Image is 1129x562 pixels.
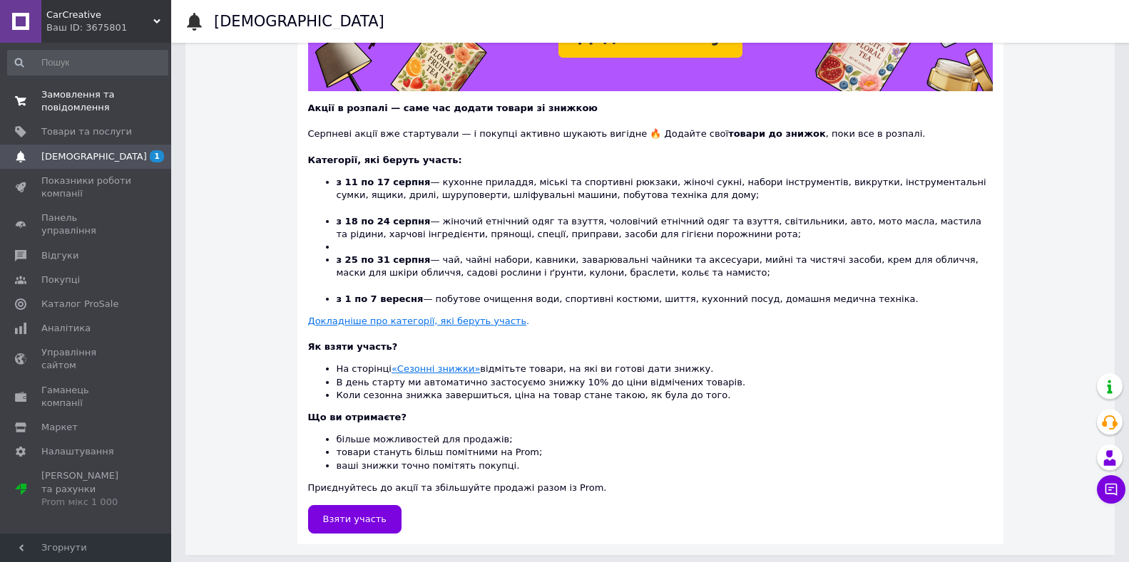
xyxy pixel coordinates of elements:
[337,293,424,304] b: з 1 по 7 вересня
[337,389,993,402] li: Коли сезонна знижка завершиться, ціна на товар стане такою, як була до того.
[337,176,993,215] li: — кухонне приладдя, міські та спортивні рюкзаки, жіночі сукні, набори інструментів, викрутки, інс...
[46,9,153,21] span: CarCreative
[337,433,993,446] li: більше можливостей для продажів;
[308,316,530,326] a: Докладніше про категорії, які беруть участь.
[41,175,132,200] span: Показники роботи компанії
[41,150,147,163] span: [DEMOGRAPHIC_DATA]
[337,254,431,265] b: з 25 по 31 серпня
[1097,475,1125,504] button: Чат з покупцем
[41,88,132,114] span: Замовлення та повідомлення
[392,363,480,374] a: «Сезонні знижки»
[337,459,993,472] li: ваші знижки точно помітять покупці.
[41,212,132,237] span: Панель управління
[41,322,91,335] span: Аналітика
[337,215,993,241] li: — жіночий етнічний одяг та взуття, чоловічий етнічний одяг та взуття, світильники, авто, мото мас...
[308,155,462,165] b: Категорії, які беруть участь:
[41,496,132,509] div: Prom мікс 1 000
[337,293,993,306] li: — побутове очищення води, спортивні костюми, шиття, кухонний посуд, домашня медична техніка.
[46,21,171,34] div: Ваш ID: 3675801
[214,13,384,30] h1: [DEMOGRAPHIC_DATA]
[728,128,826,139] b: товари до знижок
[41,125,132,138] span: Товари та послуги
[308,411,993,494] div: Приєднуйтесь до акції та збільшуйте продажі разом із Prom.
[308,316,527,326] u: Докладніше про категорії, які беруть участь
[337,177,431,187] b: з 11 по 17 серпня
[308,103,598,113] b: Акції в розпалі — саме час додати товари зі знижкою
[41,384,132,410] span: Гаманець компанії
[41,346,132,372] span: Управління сайтом
[337,446,993,459] li: товари стануть більш помітними на Prom;
[308,412,407,422] b: Що ви отримаєте?
[41,274,80,286] span: Покупці
[308,115,993,140] div: Серпневі акції вже стартували — і покупці активно шукають вигідне 🔥 Додайте свої , поки все в роз...
[337,216,431,227] b: з 18 по 24 серпня
[41,249,78,262] span: Відгуки
[7,50,168,76] input: Пошук
[337,254,993,293] li: — чай, чайні набори, кавники, заварювальні чайники та аксесуари, мийні та чистячі засоби, крем дл...
[308,341,398,352] b: Як взяти участь?
[41,445,114,458] span: Налаштування
[337,363,993,375] li: На сторінці відмітьте товари, на які ви готові дати знижку.
[323,514,387,524] span: Взяти участь
[337,376,993,389] li: В день старту ми автоматично застосуємо знижку 10% до ціни відмічених товарів.
[150,150,164,162] span: 1
[41,469,132,509] span: [PERSON_NAME] та рахунки
[41,298,118,311] span: Каталог ProSale
[41,421,78,434] span: Маркет
[308,505,402,534] a: Взяти участь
